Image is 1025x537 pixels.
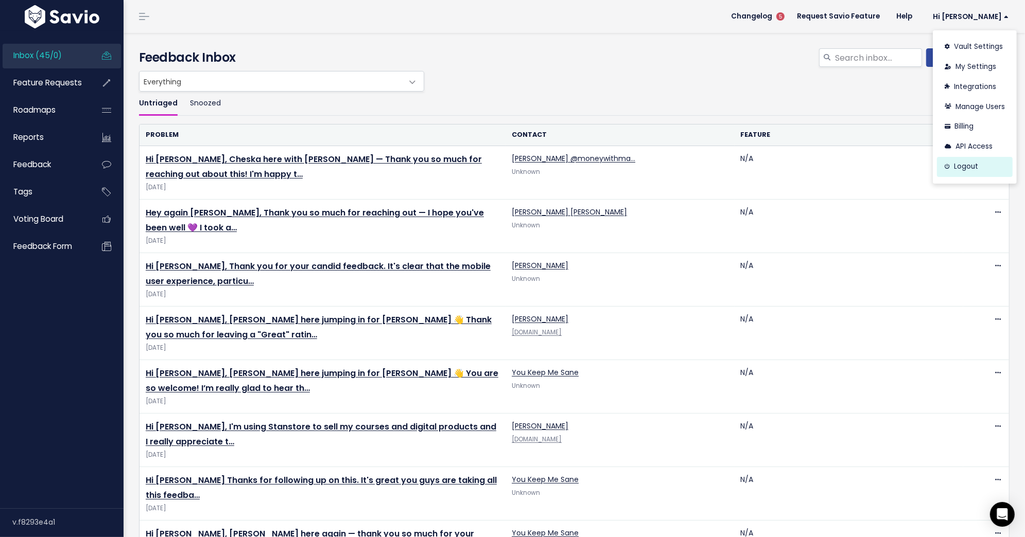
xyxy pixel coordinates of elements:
span: [DATE] [146,343,499,353]
a: [PERSON_NAME] [512,421,568,431]
div: v.f8293e4a1 [12,509,124,535]
a: Integrations [937,77,1013,97]
a: Feedback form [3,235,85,258]
span: [DATE] [146,396,499,407]
span: [DATE] [146,450,499,460]
span: Tags [13,186,32,197]
span: Unknown [512,275,540,283]
a: Feature Requests [3,71,85,95]
a: [PERSON_NAME] [512,314,568,324]
a: Hey again [PERSON_NAME], Thank you so much for reaching out — I hope you've been well 💜 I took a… [146,207,484,234]
span: Inbox (45/0) [13,50,62,61]
a: Hi [PERSON_NAME], [PERSON_NAME] here jumping in for [PERSON_NAME] 👋 You are so welcome! I’m reall... [146,367,498,394]
a: [DOMAIN_NAME] [512,328,562,336]
a: Help [888,9,920,24]
a: New Feedback [926,48,1010,67]
td: N/A [735,146,963,200]
span: Everything [139,71,424,92]
a: Logout [937,157,1013,177]
div: Hi [PERSON_NAME] [933,30,1017,184]
a: Feedback [3,153,85,176]
a: Untriaged [139,92,178,116]
span: Everything [140,71,403,91]
a: Manage Users [937,97,1013,117]
a: Hi [PERSON_NAME] [920,9,1017,25]
a: [PERSON_NAME] [512,260,568,271]
a: Roadmaps [3,98,85,122]
th: Problem [140,124,506,146]
a: Hi [PERSON_NAME], [PERSON_NAME] here jumping in for [PERSON_NAME] 👋 Thank you so much for leaving... [146,314,492,341]
td: N/A [735,253,963,307]
a: [PERSON_NAME] @moneywithma… [512,153,635,164]
span: Voting Board [13,213,63,224]
a: You Keep Me Sane [512,367,579,378]
span: Unknown [512,489,540,497]
a: Snoozed [190,92,221,116]
a: Hi [PERSON_NAME], Cheska here with [PERSON_NAME] — Thank you so much for reaching out about this!... [146,153,482,180]
ul: Filter feature requests [139,92,1010,116]
span: Feature Requests [13,77,82,88]
a: Hi [PERSON_NAME] Thanks for following up on this. It's great you guys are taking all this feedba… [146,474,497,501]
img: logo-white.9d6f32f41409.svg [22,5,102,28]
a: Inbox (45/0) [3,44,85,67]
span: Feedback form [13,241,72,252]
a: Vault Settings [937,37,1013,57]
a: Hi [PERSON_NAME], Thank you for your candid feedback. It's clear that the mobile user experience,... [146,260,491,287]
span: [DATE] [146,503,499,514]
a: [PERSON_NAME] [PERSON_NAME] [512,207,627,217]
a: Billing [937,117,1013,137]
th: Contact [506,124,734,146]
div: Open Intercom Messenger [990,502,1015,527]
a: Tags [3,180,85,204]
span: Roadmaps [13,104,56,115]
a: Request Savio Feature [789,9,888,24]
span: Unknown [512,382,540,390]
td: N/A [735,200,963,253]
span: Unknown [512,221,540,229]
span: Changelog [731,13,772,20]
span: Hi [PERSON_NAME] [933,13,1009,21]
td: N/A [735,307,963,360]
span: Reports [13,132,44,142]
a: Reports [3,126,85,149]
h4: Feedback Inbox [139,48,1010,67]
a: My Settings [937,57,1013,77]
a: Voting Board [3,207,85,231]
span: 5 [776,12,785,21]
th: Feature [735,124,963,146]
a: You Keep Me Sane [512,474,579,485]
span: [DATE] [146,182,499,193]
a: API Access [937,137,1013,157]
a: [DOMAIN_NAME] [512,435,562,443]
span: [DATE] [146,289,499,300]
a: Hi [PERSON_NAME], I'm using Stanstore to sell my courses and digital products and I really apprec... [146,421,496,447]
td: N/A [735,360,963,414]
td: N/A [735,414,963,467]
span: Feedback [13,159,51,170]
input: Search inbox... [834,48,922,67]
span: [DATE] [146,236,499,246]
td: N/A [735,467,963,521]
span: Unknown [512,168,540,176]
